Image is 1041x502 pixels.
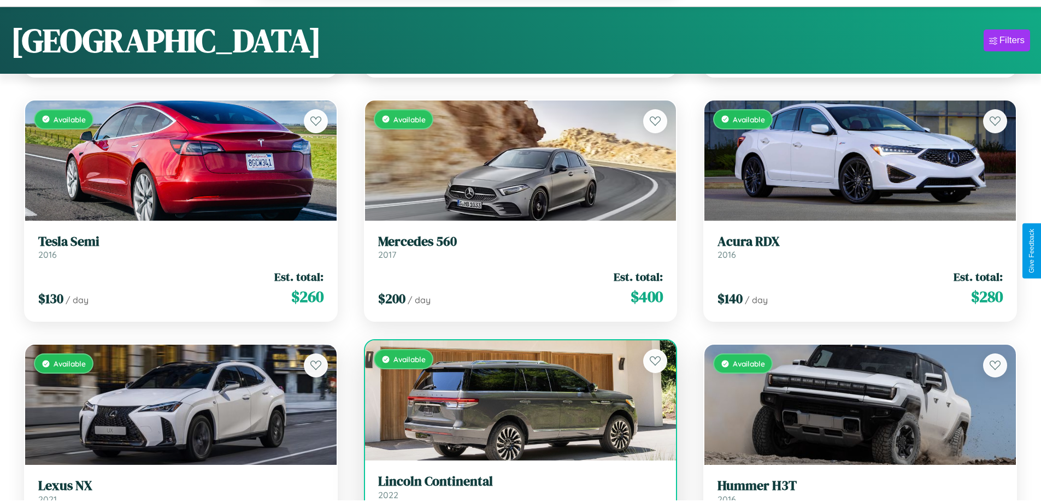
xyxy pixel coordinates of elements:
[11,18,321,63] h1: [GEOGRAPHIC_DATA]
[984,29,1030,51] button: Filters
[614,269,663,285] span: Est. total:
[38,234,324,250] h3: Tesla Semi
[717,234,1003,250] h3: Acura RDX
[717,478,1003,494] h3: Hummer H3T
[999,35,1025,46] div: Filters
[733,359,765,368] span: Available
[954,269,1003,285] span: Est. total:
[745,294,768,305] span: / day
[378,290,405,308] span: $ 200
[378,489,398,500] span: 2022
[54,115,86,124] span: Available
[378,234,663,250] h3: Mercedes 560
[408,294,431,305] span: / day
[378,249,396,260] span: 2017
[38,290,63,308] span: $ 130
[378,474,663,489] h3: Lincoln Continental
[66,294,89,305] span: / day
[38,478,324,494] h3: Lexus NX
[717,234,1003,261] a: Acura RDX2016
[38,234,324,261] a: Tesla Semi2016
[733,115,765,124] span: Available
[1028,229,1036,273] div: Give Feedback
[393,115,426,124] span: Available
[717,249,736,260] span: 2016
[631,286,663,308] span: $ 400
[717,290,743,308] span: $ 140
[38,249,57,260] span: 2016
[291,286,324,308] span: $ 260
[393,355,426,364] span: Available
[54,359,86,368] span: Available
[274,269,324,285] span: Est. total:
[378,474,663,500] a: Lincoln Continental2022
[971,286,1003,308] span: $ 280
[378,234,663,261] a: Mercedes 5602017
